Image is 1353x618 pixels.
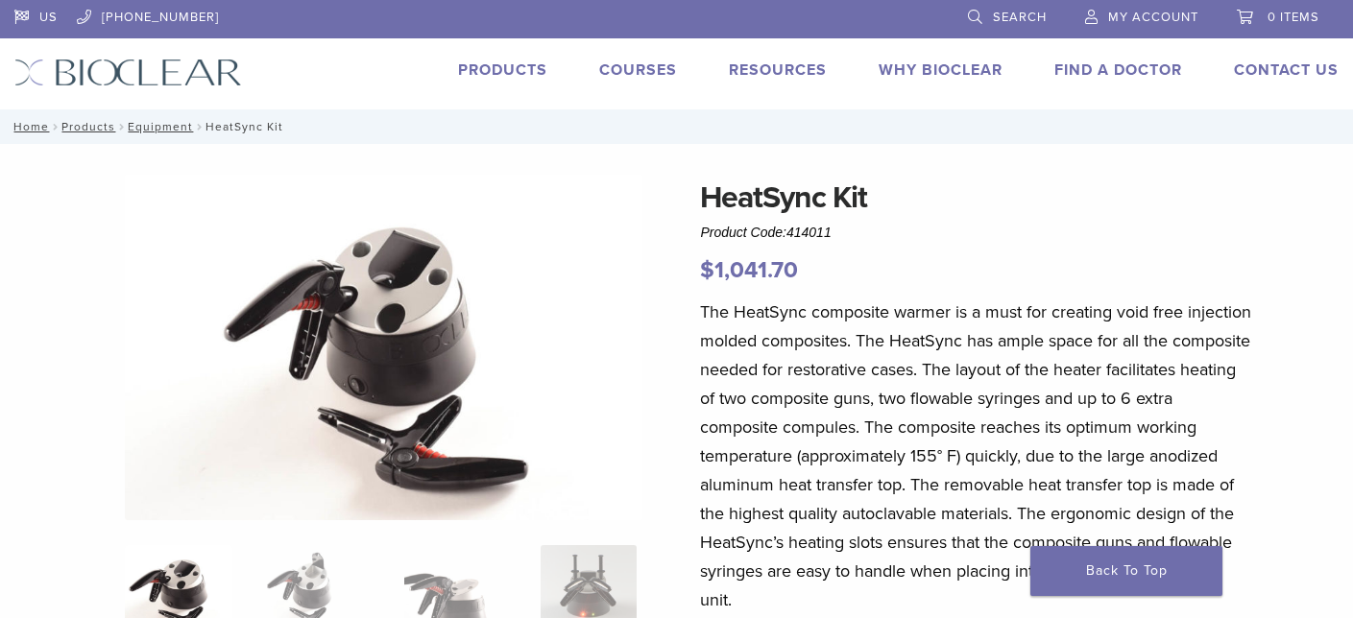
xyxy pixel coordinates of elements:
[193,122,205,131] span: /
[993,10,1047,25] span: Search
[1268,10,1319,25] span: 0 items
[8,120,49,133] a: Home
[1054,60,1182,80] a: Find A Doctor
[599,60,677,80] a: Courses
[128,120,193,133] a: Equipment
[700,175,1252,221] h1: HeatSync Kit
[1234,60,1339,80] a: Contact Us
[49,122,61,131] span: /
[125,175,643,520] img: HeatSync Kit-4
[61,120,115,133] a: Products
[458,60,547,80] a: Products
[700,297,1252,614] p: The HeatSync composite warmer is a must for creating void free injection molded composites. The H...
[1108,10,1198,25] span: My Account
[879,60,1003,80] a: Why Bioclear
[1030,546,1222,596] a: Back To Top
[700,225,831,240] span: Product Code:
[729,60,827,80] a: Resources
[115,122,128,131] span: /
[14,59,242,86] img: Bioclear
[700,256,714,284] span: $
[700,256,798,284] bdi: 1,041.70
[786,225,832,240] span: 414011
